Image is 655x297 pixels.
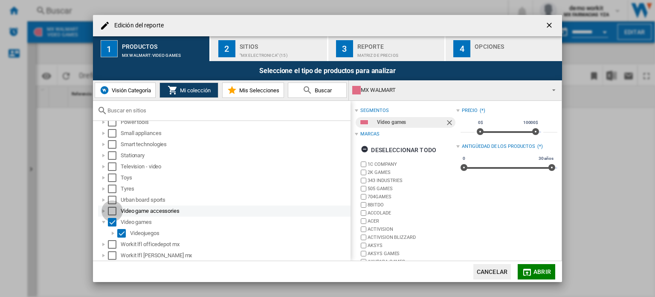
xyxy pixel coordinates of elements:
md-checkbox: Select [108,129,121,138]
div: Matriz de precios [357,49,441,58]
label: ACTIVISION BLIZZARD [368,234,456,241]
label: AKSYS GAMES [368,250,456,257]
input: brand.name [361,218,366,224]
md-checkbox: Select [108,218,121,226]
div: 1 [101,40,118,57]
div: Sitios [240,40,324,49]
div: 3 [336,40,353,57]
div: Stationary [121,151,349,160]
div: 4 [453,40,470,57]
div: Urban board sports [121,196,349,204]
div: Small appliances [121,129,349,138]
label: 1C COMPANY [368,161,456,168]
div: Video game accessories [121,207,349,215]
button: Buscar [288,82,347,98]
md-checkbox: Select [108,240,121,249]
div: "MX ELECTRONICA" (15) [240,49,324,58]
input: brand.name [361,226,366,232]
button: Deseleccionar todo [358,142,439,158]
div: Workit lfl [PERSON_NAME] mx [121,251,349,260]
label: 2K GAMES [368,169,456,176]
input: brand.name [361,186,366,191]
span: Visión Categoría [110,87,151,94]
div: Power tools [121,118,349,126]
button: Cancelar [473,264,511,279]
div: Antigüedad de los productos [462,143,535,150]
div: Seleccione el tipo de productos para analizar [93,61,562,80]
md-checkbox: Select [108,151,121,160]
div: Smart technologies [121,140,349,149]
md-checkbox: Select [108,251,121,260]
span: 30 años [537,155,555,162]
ng-md-icon: getI18NText('BUTTONS.CLOSE_DIALOG') [545,21,555,31]
label: ACCOLADE [368,210,456,216]
div: Marcas [360,131,379,138]
div: Deseleccionar todo [361,142,436,158]
label: ACTIVISION [368,226,456,232]
button: getI18NText('BUTTONS.CLOSE_DIALOG') [542,17,559,34]
div: Toys [121,173,349,182]
md-checkbox: Select [108,118,121,126]
button: 1 Productos MX WALMART:Video games [93,36,210,61]
input: brand.name [361,178,366,183]
label: 8BITDO [368,202,456,208]
div: Productos [122,40,206,49]
label: ACER [368,218,456,224]
div: Workit lfl officedepot mx [121,240,349,249]
span: Buscar [313,87,332,94]
label: 704GAMES [368,194,456,200]
ng-md-icon: Quitar [445,118,455,129]
img: wiser-icon-blue.png [99,85,110,95]
button: Mi colección [159,82,218,98]
div: Precio [462,107,478,114]
span: Abrir [533,268,551,275]
button: Mis Selecciones [222,82,284,98]
input: Buscar en sitios [107,107,346,114]
div: Video games [377,117,445,128]
span: 0 [461,155,467,162]
span: 10000$ [522,119,539,126]
div: Video games [121,218,349,226]
button: Visión Categoría [95,82,156,98]
div: 2 [218,40,235,57]
md-checkbox: Select [117,229,130,238]
div: Tyres [121,185,349,193]
input: brand.name [361,251,366,256]
div: Television - video [121,162,349,171]
div: Videojuegos [130,229,349,238]
label: 343 INDUSTRIES [368,177,456,184]
h4: Edición del reporte [110,21,164,30]
md-checkbox: Select [108,140,121,149]
md-checkbox: Select [108,196,121,204]
input: brand.name [361,235,366,240]
input: brand.name [361,259,366,265]
label: AKUPARA GAMES [368,259,456,265]
div: MX WALMART:Video games [122,49,206,58]
input: brand.name [361,162,366,167]
button: Abrir [518,264,555,279]
div: Reporte [357,40,441,49]
span: Mis Selecciones [237,87,279,94]
label: AKSYS [368,242,456,249]
div: MX WALMART [352,84,545,96]
div: Opciones [475,40,559,49]
span: Mi colección [178,87,211,94]
button: 4 Opciones [446,36,562,61]
input: brand.name [361,194,366,200]
md-checkbox: Select [108,207,121,215]
label: 505 GAMES [368,185,456,192]
input: brand.name [361,243,366,248]
div: segmentos [360,107,388,114]
md-checkbox: Select [108,162,121,171]
button: 3 Reporte Matriz de precios [328,36,446,61]
input: brand.name [361,202,366,208]
input: brand.name [361,210,366,216]
span: 0$ [477,119,484,126]
input: brand.name [361,170,366,175]
button: 2 Sitios "MX ELECTRONICA" (15) [211,36,328,61]
md-checkbox: Select [108,185,121,193]
md-checkbox: Select [108,173,121,182]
